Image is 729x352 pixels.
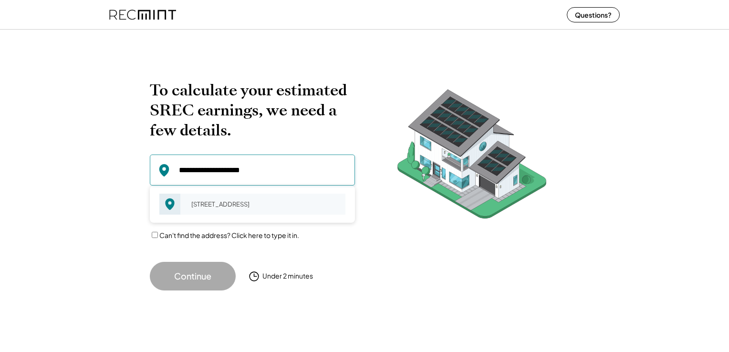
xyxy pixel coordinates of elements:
img: RecMintArtboard%207.png [379,80,565,233]
button: Continue [150,262,236,290]
div: [STREET_ADDRESS] [185,197,345,211]
button: Questions? [567,7,620,22]
img: recmint-logotype%403x%20%281%29.jpeg [109,2,176,27]
h2: To calculate your estimated SREC earnings, we need a few details. [150,80,355,140]
div: Under 2 minutes [262,271,313,281]
label: Can't find the address? Click here to type it in. [159,231,299,239]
